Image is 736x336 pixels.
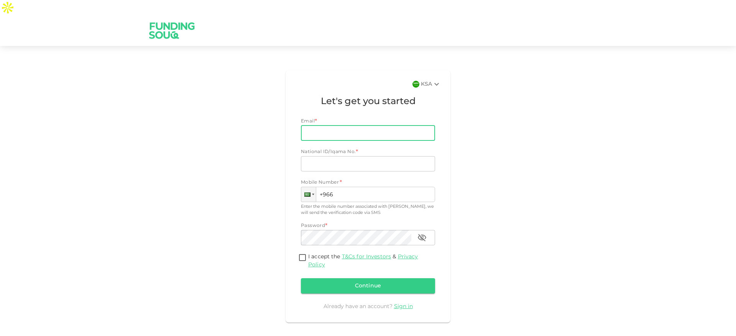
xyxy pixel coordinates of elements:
span: Password [301,223,325,228]
a: Sign in [394,304,413,309]
span: Mobile Number [301,179,339,187]
h1: Let's get you started [301,95,435,109]
div: Saudi Arabia: + 966 [301,187,316,202]
img: flag-sa.b9a346574cdc8950dd34b50780441f57.svg [412,81,419,88]
input: nationalId [301,156,435,171]
input: 1 (702) 123-4567 [301,187,435,202]
button: Continue [301,278,435,294]
a: Privacy Policy [308,254,418,267]
input: email [301,126,427,141]
div: Already have an account? [301,303,435,310]
span: Email [301,119,315,124]
span: termsConditionsForInvestmentsAccepted [297,253,308,263]
input: password [301,230,411,245]
div: Enter the mobile number associated with [PERSON_NAME], we will send the verification code via SMS [301,204,435,216]
span: National ID/Iqama No. [301,150,356,154]
span: I accept the & [308,254,418,267]
a: T&Cs for Investors [342,254,391,259]
a: logo [149,15,195,46]
div: KSA [421,80,441,89]
img: logo [143,15,201,46]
